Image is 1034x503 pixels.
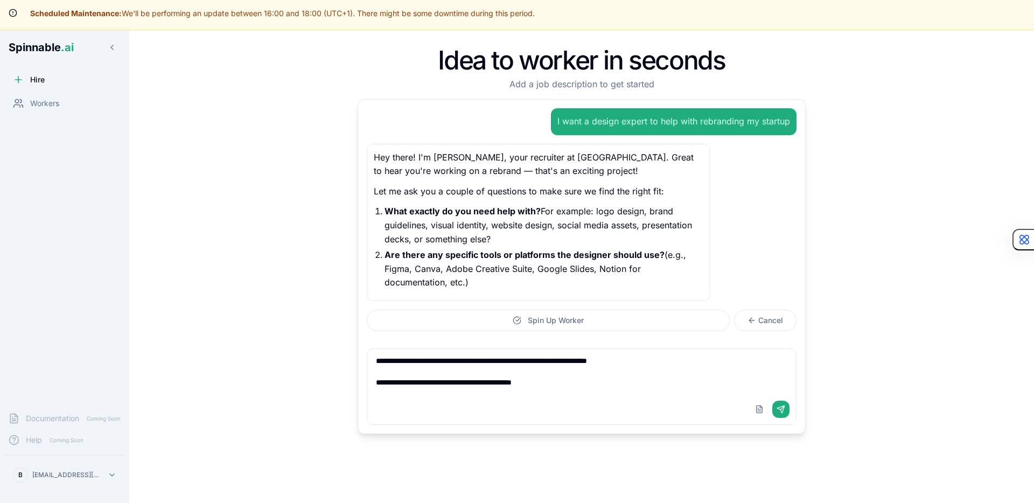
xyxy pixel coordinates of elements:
[385,248,703,290] p: (e.g., Figma, Canva, Adobe Creative Suite, Google Slides, Notion for documentation, etc.)
[374,151,703,178] p: Hey there! I'm [PERSON_NAME], your recruiter at [GEOGRAPHIC_DATA]. Great to hear you're working o...
[385,206,541,216] strong: What exactly do you need help with?
[46,435,87,445] span: Coming Soon
[385,205,703,246] p: For example: logo design, brand guidelines, visual identity, website design, social media assets,...
[367,310,730,331] button: Spin Up Worker
[9,464,121,486] button: B[EMAIL_ADDRESS][DOMAIN_NAME]
[385,249,665,260] strong: Are there any specific tools or platforms the designer should use?
[61,41,74,54] span: .ai
[734,310,797,331] button: Cancel
[26,435,42,445] span: Help
[26,413,79,424] span: Documentation
[358,78,806,90] p: Add a job description to get started
[374,185,703,199] p: Let me ask you a couple of questions to make sure we find the right fit:
[30,98,59,109] span: Workers
[528,315,584,326] span: Spin Up Worker
[758,315,783,326] span: Cancel
[15,9,535,18] div: We'll be performing an update between 16:00 and 18:00 (UTC+1). There might be some downtime durin...
[83,414,124,424] span: Coming Soon
[18,471,23,479] span: B
[9,41,74,54] span: Spinnable
[30,74,45,85] span: Hire
[32,471,103,479] p: [EMAIL_ADDRESS][DOMAIN_NAME]
[30,9,122,18] strong: Scheduled Maintenance:
[358,47,806,73] h1: Idea to worker in seconds
[557,115,790,129] p: I want a design expert to help with rebranding my startup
